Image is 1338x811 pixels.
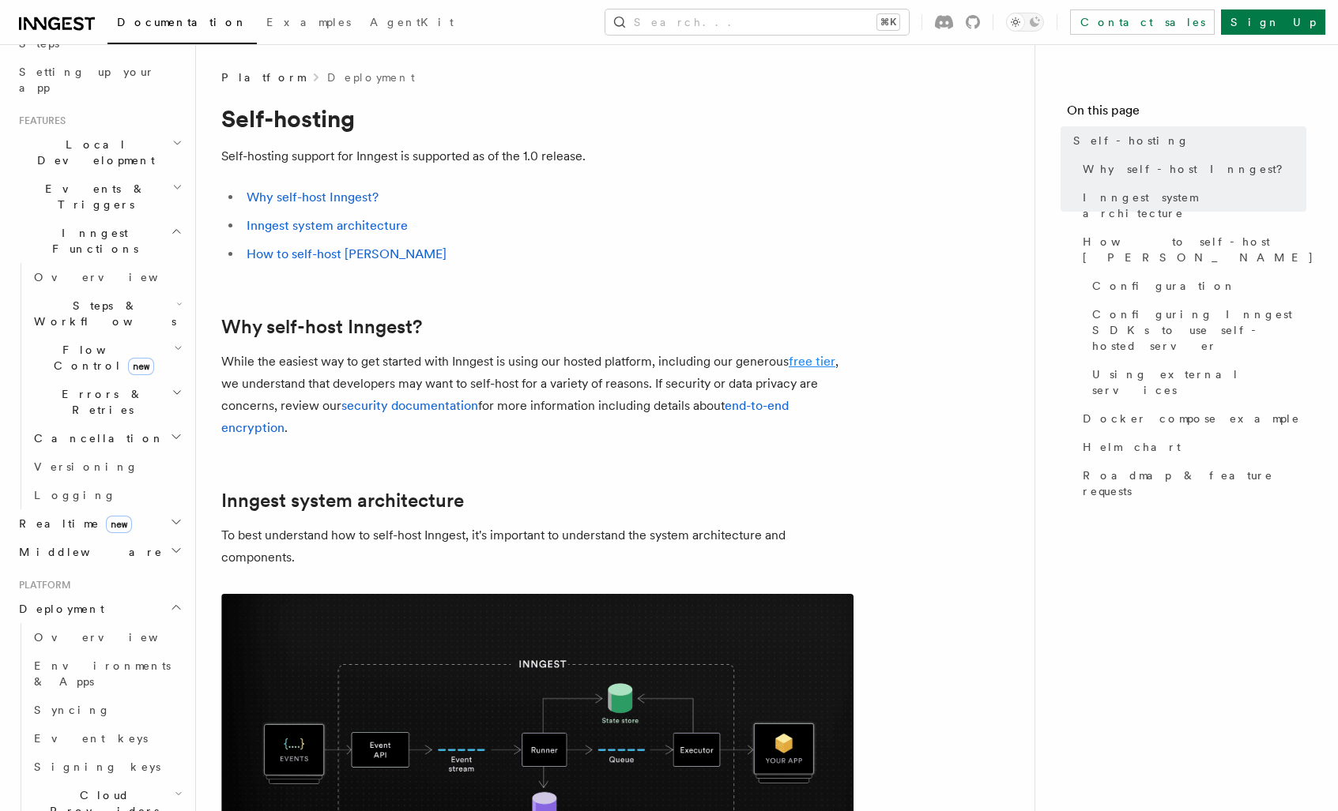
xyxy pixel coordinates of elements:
[13,58,186,102] a: Setting up your app
[13,538,186,566] button: Middleware
[360,5,463,43] a: AgentKit
[789,354,835,369] a: free tier
[34,760,160,773] span: Signing keys
[1076,461,1306,505] a: Roadmap & feature requests
[28,696,186,724] a: Syncing
[1076,227,1306,272] a: How to self-host [PERSON_NAME]
[28,298,176,329] span: Steps & Workflows
[1076,433,1306,461] a: Helm chart
[13,601,104,617] span: Deployment
[34,732,148,745] span: Event keys
[34,659,171,688] span: Environments & Apps
[257,5,360,43] a: Examples
[28,336,186,380] button: Flow Controlnew
[28,386,171,418] span: Errors & Retries
[247,218,408,233] a: Inngest system architecture
[1067,126,1306,155] a: Self-hosting
[1070,9,1215,35] a: Contact sales
[1083,234,1314,265] span: How to self-host [PERSON_NAME]
[1086,300,1306,360] a: Configuring Inngest SDKs to use self-hosted server
[341,398,478,413] a: security documentation
[28,291,186,336] button: Steps & Workflows
[877,14,899,30] kbd: ⌘K
[13,595,186,623] button: Deployment
[1083,439,1181,455] span: Helm chart
[1221,9,1325,35] a: Sign Up
[13,175,186,219] button: Events & Triggers
[1076,404,1306,433] a: Docker compose example
[1086,360,1306,404] a: Using external services
[28,481,186,509] a: Logging
[34,631,197,644] span: Overview
[221,316,422,338] a: Why self-host Inngest?
[34,460,138,473] span: Versioning
[13,219,186,263] button: Inngest Functions
[106,516,132,533] span: new
[1067,101,1306,126] h4: On this page
[28,380,186,424] button: Errors & Retries
[1083,411,1300,426] span: Docker compose example
[28,424,186,452] button: Cancellation
[1073,133,1189,148] span: Self-hosting
[1092,366,1306,398] span: Using external services
[28,651,186,696] a: Environments & Apps
[13,137,172,168] span: Local Development
[221,490,464,512] a: Inngest system architecture
[13,115,66,127] span: Features
[1083,467,1306,499] span: Roadmap & feature requests
[266,16,351,28] span: Examples
[28,342,174,374] span: Flow Control
[1076,183,1306,227] a: Inngest system architecture
[247,190,379,205] a: Why self-host Inngest?
[13,544,163,560] span: Middleware
[370,16,454,28] span: AgentKit
[221,145,854,167] p: Self-hosting support for Inngest is supported as of the 1.0 release.
[28,430,164,446] span: Cancellation
[28,452,186,481] a: Versioning
[34,489,116,501] span: Logging
[1083,190,1306,221] span: Inngest system architecture
[28,753,186,781] a: Signing keys
[19,66,155,94] span: Setting up your app
[13,181,172,212] span: Events & Triggers
[13,130,186,175] button: Local Development
[117,16,247,28] span: Documentation
[1006,13,1044,32] button: Toggle dark mode
[28,724,186,753] a: Event keys
[1083,161,1294,177] span: Why self-host Inngest?
[13,263,186,509] div: Inngest Functions
[13,579,71,591] span: Platform
[1086,272,1306,300] a: Configuration
[13,509,186,538] button: Realtimenew
[221,351,854,439] p: While the easiest way to get started with Inngest is using our hosted platform, including our gen...
[221,69,305,85] span: Platform
[13,225,171,257] span: Inngest Functions
[107,5,257,44] a: Documentation
[221,524,854,569] p: To best understand how to self-host Inngest, it's important to understand the system architecture...
[327,69,415,85] a: Deployment
[221,104,854,133] h1: Self-hosting
[28,623,186,651] a: Overview
[1092,306,1306,354] span: Configuring Inngest SDKs to use self-hosted server
[1092,278,1236,294] span: Configuration
[247,246,447,261] a: How to self-host [PERSON_NAME]
[34,704,111,716] span: Syncing
[13,516,132,531] span: Realtime
[34,271,197,283] span: Overview
[605,9,909,35] button: Search...⌘K
[1076,155,1306,183] a: Why self-host Inngest?
[28,263,186,291] a: Overview
[128,358,154,375] span: new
